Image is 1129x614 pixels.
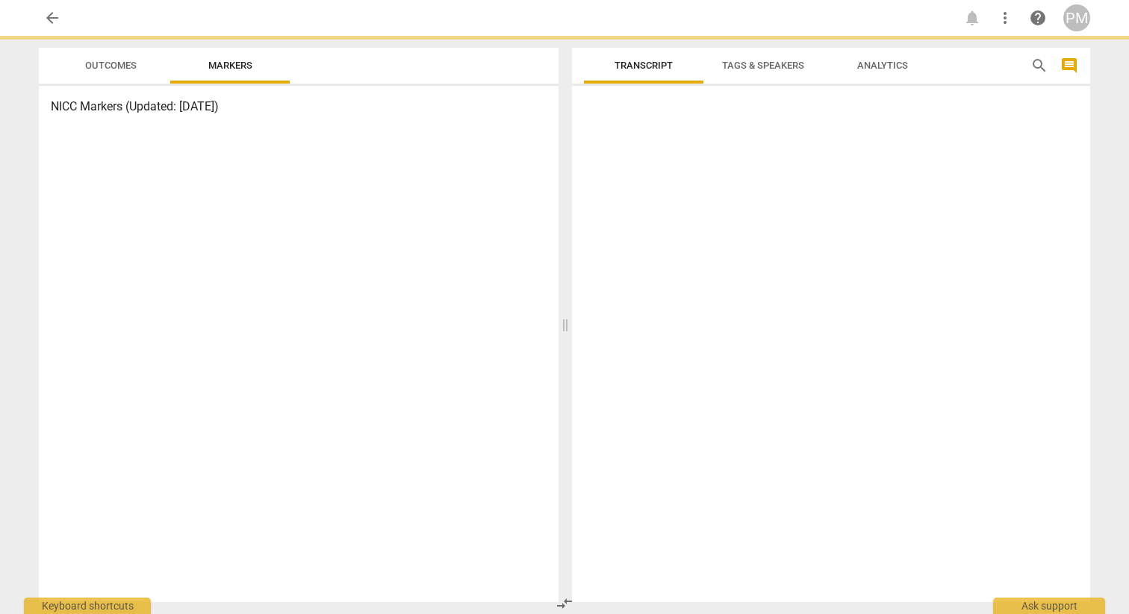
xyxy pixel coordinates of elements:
[1030,57,1048,75] span: search
[1057,54,1081,78] button: Show/Hide comments
[1063,4,1090,31] button: PM
[722,60,804,71] span: Tags & Speakers
[43,9,61,27] span: arrow_back
[85,60,137,71] span: Outcomes
[556,595,573,613] span: compare_arrows
[996,9,1014,27] span: more_vert
[208,60,252,71] span: Markers
[1024,4,1051,31] a: Help
[1060,57,1078,75] span: comment
[615,60,673,71] span: Transcript
[993,598,1105,614] div: Ask support
[857,60,908,71] span: Analytics
[1027,54,1051,78] button: Search
[51,98,547,116] h3: NICC Markers (Updated: [DATE])
[1029,9,1047,27] span: help
[24,598,151,614] div: Keyboard shortcuts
